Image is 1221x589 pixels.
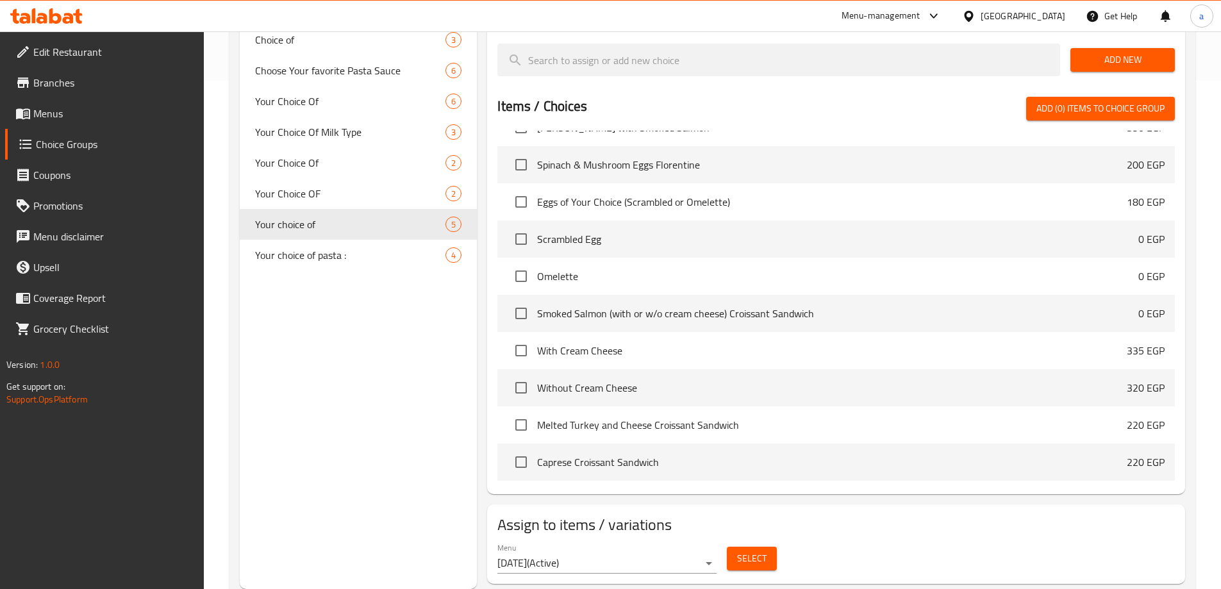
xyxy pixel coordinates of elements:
h2: Assign to items / variations [497,515,1175,535]
span: Your choice of pasta : [255,247,446,263]
h2: Items / Choices [497,97,587,116]
p: 0 EGP [1138,306,1165,321]
span: 3 [446,126,461,138]
div: Choices [445,32,461,47]
button: Select [727,547,777,570]
span: Select [737,551,767,567]
p: 200 EGP [1127,157,1165,172]
span: Spinach & Mushroom Eggs Florentine [537,157,1127,172]
span: Add New [1081,52,1165,68]
div: Choices [445,155,461,170]
div: Your Choice Of6 [240,86,478,117]
button: Add New [1070,48,1175,72]
div: Your choice of pasta :4 [240,240,478,270]
p: 220 EGP [1127,454,1165,470]
span: Grocery Checklist [33,321,194,336]
a: Grocery Checklist [5,313,204,344]
div: Your Choice OF2 [240,178,478,209]
span: Omelette [537,269,1138,284]
span: With Cream Cheese [537,343,1127,358]
span: Your Choice Of [255,94,446,109]
p: 220 EGP [1127,417,1165,433]
a: Coupons [5,160,204,190]
span: 1.0.0 [40,356,60,373]
span: Melted Turkey and Cheese Croissant Sandwich [537,417,1127,433]
span: Caprese Croissant Sandwich [537,454,1127,470]
span: Get support on: [6,378,65,395]
span: Your Choice Of [255,155,446,170]
span: 2 [446,157,461,169]
span: 2 [446,188,461,200]
div: Your Choice Of2 [240,147,478,178]
span: Select choice [508,151,535,178]
span: Coverage Report [33,290,194,306]
span: Your choice of [255,217,446,232]
p: 180 EGP [1127,194,1165,210]
span: Your Choice OF [255,186,446,201]
span: Select choice [508,449,535,476]
span: Choose Your favorite Pasta Sauce [255,63,446,78]
span: Without Cream Cheese [537,380,1127,395]
span: Select choice [508,374,535,401]
span: Select choice [508,411,535,438]
a: Choice Groups [5,129,204,160]
p: 0 EGP [1138,269,1165,284]
div: Choices [445,63,461,78]
span: Select choice [508,226,535,253]
div: [DATE](Active) [497,553,717,574]
div: Choices [445,94,461,109]
span: Coupons [33,167,194,183]
span: Promotions [33,198,194,213]
div: Choices [445,217,461,232]
span: 6 [446,95,461,108]
span: Your Choice Of Milk Type [255,124,446,140]
div: Your choice of5 [240,209,478,240]
button: Add (0) items to choice group [1026,97,1175,120]
span: [PERSON_NAME] with Smoked Salmon [537,120,1127,135]
span: Choice Groups [36,137,194,152]
div: Choices [445,186,461,201]
span: Select choice [508,263,535,290]
div: Menu-management [842,8,920,24]
a: Upsell [5,252,204,283]
span: a [1199,9,1204,23]
span: 5 [446,219,461,231]
p: 335 EGP [1127,343,1165,358]
label: Menu [497,544,516,552]
div: Choose Your favorite Pasta Sauce6 [240,55,478,86]
span: Eggs of Your Choice (Scrambled or Omelette) [537,194,1127,210]
span: 4 [446,249,461,261]
div: Your Choice Of Milk Type3 [240,117,478,147]
span: Scrambled Egg [537,231,1138,247]
a: Edit Restaurant [5,37,204,67]
a: Menus [5,98,204,129]
span: Upsell [33,260,194,275]
div: Choices [445,247,461,263]
span: Menu disclaimer [33,229,194,244]
span: Select choice [508,337,535,364]
a: Promotions [5,190,204,221]
a: Support.OpsPlatform [6,391,88,408]
span: 6 [446,65,461,77]
span: Branches [33,75,194,90]
p: 0 EGP [1138,231,1165,247]
div: Choice of3 [240,24,478,55]
p: 320 EGP [1127,380,1165,395]
span: Select choice [508,300,535,327]
a: Coverage Report [5,283,204,313]
p: 350 EGP [1127,120,1165,135]
span: Select choice [508,188,535,215]
input: search [497,44,1060,76]
span: Smoked Salmon (with or w/o cream cheese) Croissant Sandwich [537,306,1138,321]
span: Menus [33,106,194,121]
span: 3 [446,34,461,46]
a: Branches [5,67,204,98]
span: Add (0) items to choice group [1036,101,1165,117]
span: Choice of [255,32,446,47]
div: Choices [445,124,461,140]
span: Version: [6,356,38,373]
div: [GEOGRAPHIC_DATA] [981,9,1065,23]
a: Menu disclaimer [5,221,204,252]
span: Edit Restaurant [33,44,194,60]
